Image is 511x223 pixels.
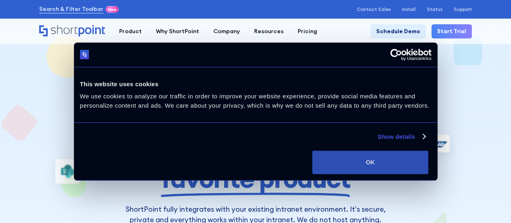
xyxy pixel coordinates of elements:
span: We use cookies to analyze our traffic in order to improve your website experience, provide social... [80,93,429,109]
a: Show details [377,132,425,142]
img: logo [80,50,89,59]
a: Product [112,24,149,38]
a: Pricing [290,24,324,38]
div: Company [213,27,240,36]
a: Usercentrics Cookiebot - opens in a new window [361,49,431,61]
a: Contact Sales [357,6,391,12]
a: Start Trial [431,24,472,38]
a: Company [206,24,247,38]
button: OK [312,151,428,174]
a: Resources [247,24,290,38]
a: Support [454,6,472,12]
div: Resources [254,27,284,36]
span: favorite product [161,165,350,193]
div: Pricing [298,27,317,36]
a: Status [427,6,442,12]
div: This website uses cookies [80,79,431,89]
a: Home [39,25,105,37]
div: Why ShortPoint [156,27,199,36]
iframe: Chat Widget [471,184,511,223]
a: Why ShortPoint [149,24,206,38]
a: Install [402,6,416,12]
a: Schedule Demo [370,24,426,38]
h1: Unlock the design Capabilities of your [123,108,388,193]
div: Product [119,27,142,36]
a: Search & Filter Toolbar [39,5,103,13]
